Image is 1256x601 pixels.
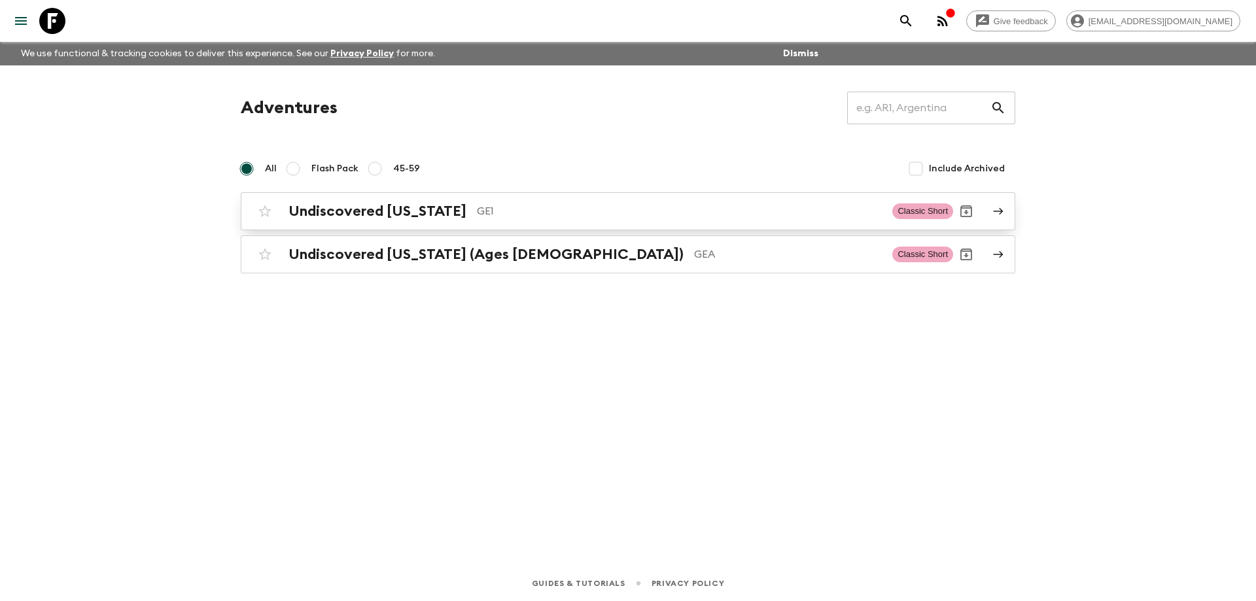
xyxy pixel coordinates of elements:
button: Dismiss [780,44,822,63]
a: Privacy Policy [330,49,394,58]
span: Classic Short [892,247,953,262]
a: Guides & Tutorials [532,576,625,591]
span: 45-59 [393,162,420,175]
button: search adventures [893,8,919,34]
h2: Undiscovered [US_STATE] [288,203,466,220]
a: Undiscovered [US_STATE]GE1Classic ShortArchive [241,192,1015,230]
p: GE1 [477,203,882,219]
a: Privacy Policy [652,576,724,591]
button: menu [8,8,34,34]
h2: Undiscovered [US_STATE] (Ages [DEMOGRAPHIC_DATA]) [288,246,684,263]
p: GEA [694,247,882,262]
button: Archive [953,198,979,224]
span: Flash Pack [311,162,358,175]
h1: Adventures [241,95,338,121]
input: e.g. AR1, Argentina [847,90,990,126]
button: Archive [953,241,979,267]
span: Classic Short [892,203,953,219]
div: [EMAIL_ADDRESS][DOMAIN_NAME] [1066,10,1240,31]
span: All [265,162,277,175]
a: Give feedback [966,10,1056,31]
span: [EMAIL_ADDRESS][DOMAIN_NAME] [1081,16,1240,26]
span: Include Archived [929,162,1005,175]
a: Undiscovered [US_STATE] (Ages [DEMOGRAPHIC_DATA])GEAClassic ShortArchive [241,235,1015,273]
p: We use functional & tracking cookies to deliver this experience. See our for more. [16,42,440,65]
span: Give feedback [986,16,1055,26]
